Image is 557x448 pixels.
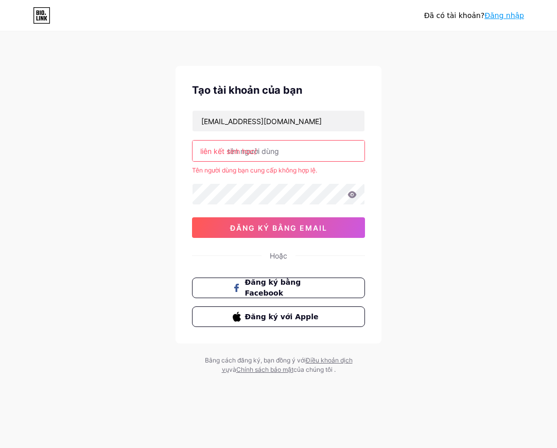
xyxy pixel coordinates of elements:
a: Chính sách bảo mật [236,366,293,373]
font: Đã có tài khoản? [424,11,484,20]
font: Đăng ký bằng Facebook [245,278,301,297]
font: Đăng ký với Apple [245,313,319,321]
font: Tên người dùng bạn cung cấp không hợp lệ. [192,166,317,174]
a: Đăng nhập [484,11,524,20]
button: đăng ký bằng email [192,217,365,238]
font: liên kết sinh học/ [200,147,257,156]
input: tên người dùng [193,141,364,161]
button: Đăng ký với Apple [192,306,365,327]
a: Điều khoản dịch vụ [222,356,353,373]
font: của chúng tôi . [293,366,336,373]
font: Bằng cách đăng ký, bạn đồng ý với [205,356,306,364]
button: Đăng ký bằng Facebook [192,278,365,298]
font: và [229,366,236,373]
input: E-mail [193,111,364,131]
font: đăng ký bằng email [230,223,327,232]
font: Hoặc [270,251,287,260]
font: Tạo tài khoản của bạn [192,84,302,96]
